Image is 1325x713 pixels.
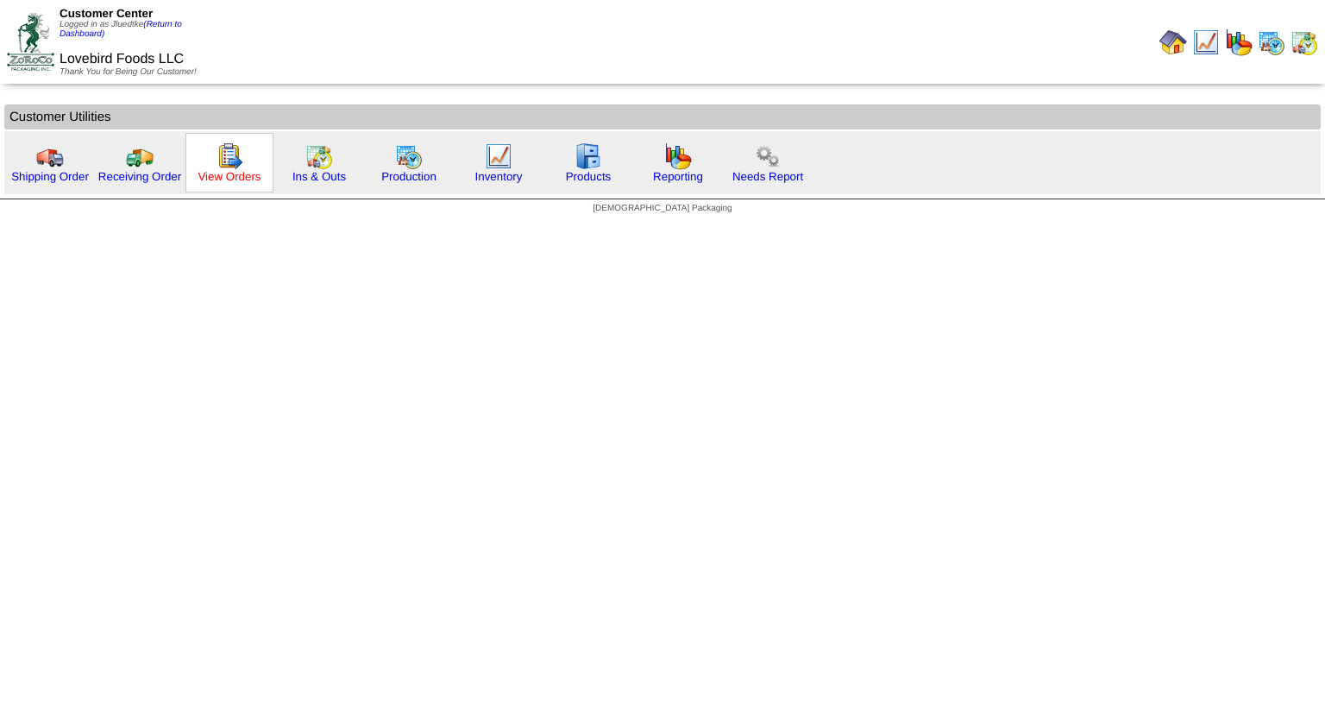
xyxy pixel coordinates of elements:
img: truck.gif [36,142,64,170]
img: line_graph.gif [1192,28,1220,56]
img: calendarinout.gif [305,142,333,170]
span: Customer Center [60,7,153,20]
span: Thank You for Being Our Customer! [60,67,197,77]
span: Lovebird Foods LLC [60,52,184,66]
a: Inventory [475,170,523,183]
a: Products [566,170,612,183]
img: home.gif [1159,28,1187,56]
a: Receiving Order [98,170,181,183]
img: calendarprod.gif [1258,28,1285,56]
img: cabinet.gif [575,142,602,170]
span: Logged in as Jluedtke [60,20,182,39]
img: workflow.png [754,142,782,170]
img: line_graph.gif [485,142,512,170]
a: Reporting [653,170,703,183]
img: calendarinout.gif [1290,28,1318,56]
img: truck2.gif [126,142,154,170]
a: (Return to Dashboard) [60,20,182,39]
a: Shipping Order [11,170,89,183]
a: View Orders [198,170,261,183]
img: graph.gif [1225,28,1253,56]
a: Ins & Outs [292,170,346,183]
img: ZoRoCo_Logo(Green%26Foil)%20jpg.webp [7,13,54,71]
img: workorder.gif [216,142,243,170]
img: calendarprod.gif [395,142,423,170]
img: graph.gif [664,142,692,170]
td: Customer Utilities [4,104,1321,129]
a: Needs Report [732,170,803,183]
a: Production [381,170,436,183]
span: [DEMOGRAPHIC_DATA] Packaging [593,204,732,213]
